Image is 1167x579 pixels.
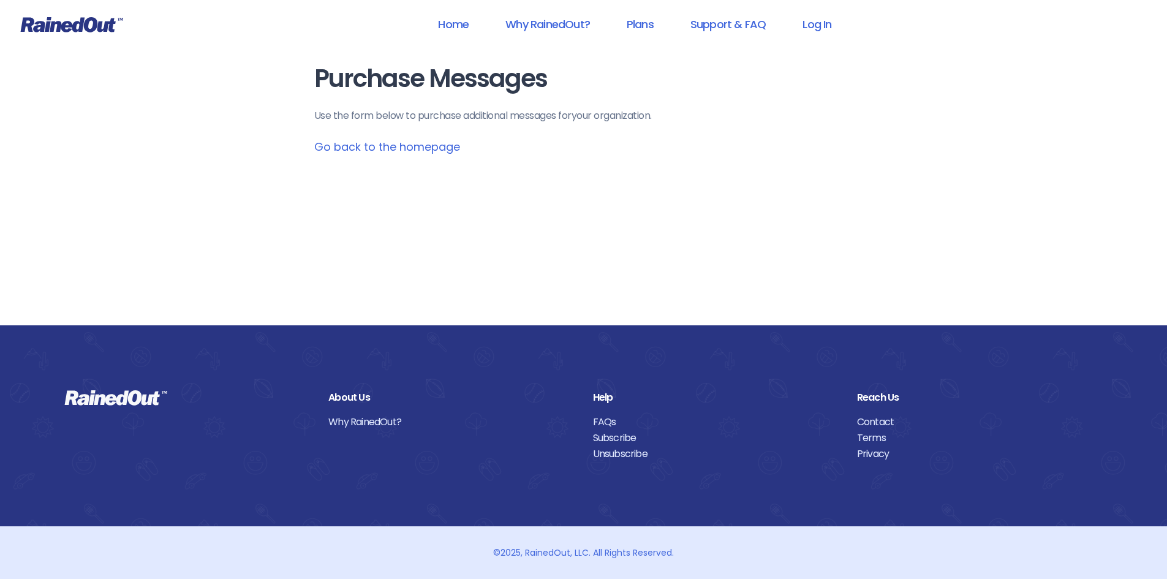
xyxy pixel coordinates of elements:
[314,65,853,93] h1: Purchase Messages
[593,430,839,446] a: Subscribe
[674,10,782,38] a: Support & FAQ
[857,430,1103,446] a: Terms
[787,10,847,38] a: Log In
[422,10,485,38] a: Home
[314,139,460,154] a: Go back to the homepage
[593,446,839,462] a: Unsubscribe
[593,414,839,430] a: FAQs
[611,10,670,38] a: Plans
[857,414,1103,430] a: Contact
[593,390,839,406] div: Help
[857,390,1103,406] div: Reach Us
[328,390,574,406] div: About Us
[328,414,574,430] a: Why RainedOut?
[489,10,606,38] a: Why RainedOut?
[314,108,853,123] p: Use the form below to purchase additional messages for your organization .
[857,446,1103,462] a: Privacy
